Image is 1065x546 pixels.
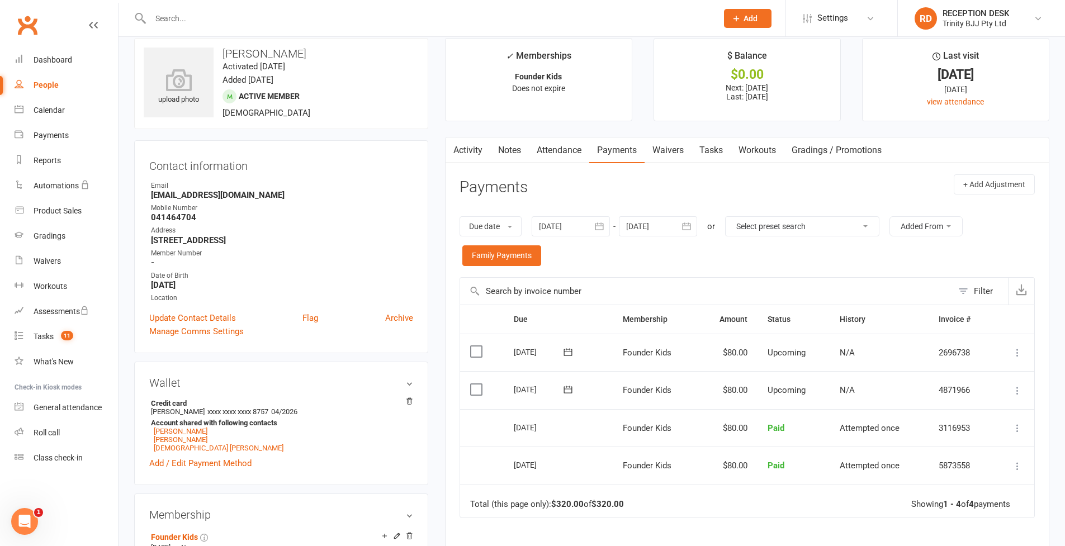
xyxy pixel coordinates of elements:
div: $ Balance [727,49,767,69]
strong: Credit card [151,399,408,407]
h3: [PERSON_NAME] [144,48,419,60]
td: $80.00 [698,371,757,409]
div: Roll call [34,428,60,437]
button: Add [724,9,771,28]
a: Waivers [645,137,692,163]
span: Founder Kids [623,423,671,433]
strong: $320.00 [551,499,584,509]
div: Email [151,181,413,191]
div: Filter [974,284,993,298]
div: Class check-in [34,453,83,462]
strong: - [151,258,413,268]
input: Search... [147,11,709,26]
div: Dashboard [34,55,72,64]
th: Invoice # [929,305,993,334]
a: Archive [385,311,413,325]
strong: Founder Kids [515,72,562,81]
span: 11 [61,331,73,340]
th: Amount [698,305,757,334]
button: Added From [889,216,963,236]
div: Showing of payments [911,500,1010,509]
a: Dashboard [15,48,118,73]
a: Automations [15,173,118,198]
h3: Contact information [149,155,413,172]
div: Gradings [34,231,65,240]
button: Filter [953,278,1008,305]
a: Class kiosk mode [15,445,118,471]
td: $80.00 [698,409,757,447]
div: General attendance [34,403,102,412]
div: [DATE] [873,83,1039,96]
td: 2696738 [929,334,993,372]
h3: Payments [460,179,528,196]
span: xxxx xxxx xxxx 8757 [207,407,268,416]
span: Paid [768,460,784,471]
a: Reports [15,148,118,173]
a: Tasks 11 [15,324,118,349]
a: [PERSON_NAME] [154,427,207,435]
div: Memberships [506,49,571,69]
a: Roll call [15,420,118,445]
th: Status [758,305,830,334]
td: $80.00 [698,334,757,372]
div: [DATE] [514,456,565,473]
span: Attempted once [840,423,900,433]
div: People [34,80,59,89]
span: 04/2026 [271,407,297,416]
a: Workouts [731,137,784,163]
strong: 4 [969,499,974,509]
strong: [STREET_ADDRESS] [151,235,413,245]
span: Active member [239,92,300,101]
td: 5873558 [929,447,993,485]
div: or [707,220,715,233]
span: Founder Kids [623,385,671,395]
div: [DATE] [873,69,1039,80]
i: ✓ [506,51,513,61]
div: [DATE] [514,419,565,436]
th: Membership [613,305,698,334]
div: Last visit [933,49,979,69]
a: Activity [446,137,490,163]
div: Product Sales [34,206,82,215]
strong: [DATE] [151,280,413,290]
div: RD [915,7,937,30]
div: Total (this page only): of [470,500,624,509]
h3: Membership [149,509,413,521]
a: Add / Edit Payment Method [149,457,252,470]
span: 1 [34,508,43,517]
td: 4871966 [929,371,993,409]
a: Payments [15,123,118,148]
td: $80.00 [698,447,757,485]
span: Add [744,14,758,23]
h3: Wallet [149,377,413,389]
th: Due [504,305,613,334]
a: [PERSON_NAME] [154,435,207,444]
span: [DEMOGRAPHIC_DATA] [223,108,310,118]
strong: Account shared with following contacts [151,419,408,427]
div: $0.00 [664,69,830,80]
div: Address [151,225,413,236]
time: Added [DATE] [223,75,273,85]
div: What's New [34,357,74,366]
a: Family Payments [462,245,541,265]
a: Founder Kids [151,533,198,542]
li: [PERSON_NAME] [149,397,413,454]
a: Gradings [15,224,118,249]
div: Tasks [34,332,54,341]
span: Upcoming [768,348,806,358]
a: What's New [15,349,118,374]
strong: 1 - 4 [943,499,961,509]
div: Trinity BJJ Pty Ltd [943,18,1009,29]
span: N/A [840,348,855,358]
span: Paid [768,423,784,433]
a: Manage Comms Settings [149,325,244,338]
div: Location [151,293,413,303]
button: + Add Adjustment [954,174,1035,194]
span: Founder Kids [623,348,671,358]
div: Date of Birth [151,270,413,281]
span: Does not expire [512,84,565,93]
div: Mobile Number [151,203,413,213]
a: Clubworx [13,11,41,39]
a: Notes [490,137,529,163]
div: Member Number [151,248,413,259]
